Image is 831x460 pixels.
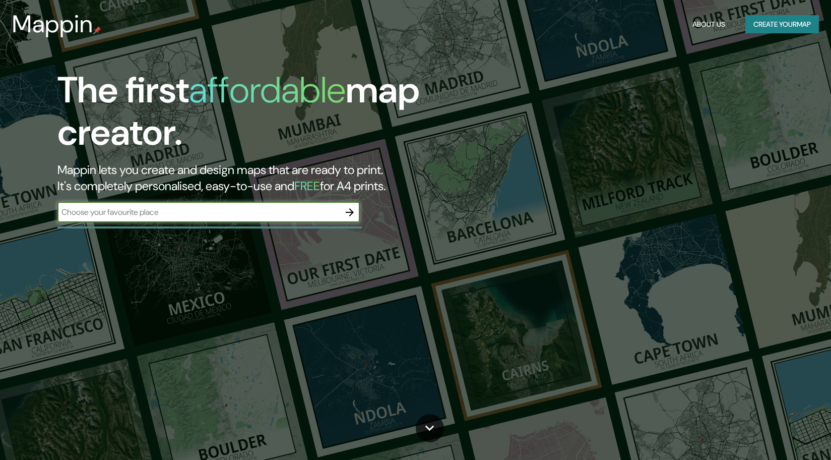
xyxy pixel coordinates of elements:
h1: The first map creator. [57,69,473,162]
input: Choose your favourite place [57,206,340,218]
button: Create yourmap [745,15,819,34]
h5: FREE [294,178,320,194]
img: mappin-pin [93,26,101,34]
button: About Us [688,15,729,34]
h2: Mappin lets you create and design maps that are ready to print. It's completely personalised, eas... [57,162,473,194]
h1: affordable [189,67,346,113]
h3: Mappin [12,10,93,38]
